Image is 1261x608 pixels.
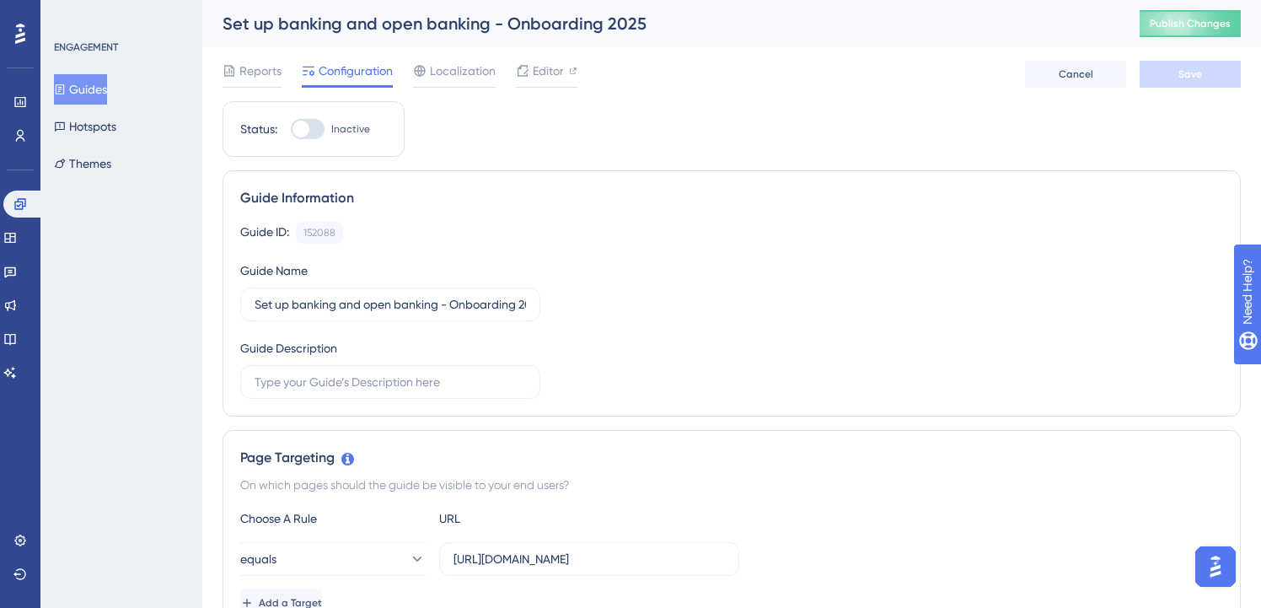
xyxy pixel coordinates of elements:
button: Themes [54,148,111,179]
button: Hotspots [54,111,116,142]
div: Set up banking and open banking - Onboarding 2025 [223,12,1097,35]
div: ENGAGEMENT [54,40,118,54]
div: Guide Information [240,188,1223,208]
span: Inactive [331,122,370,136]
span: Editor [533,61,564,81]
span: Need Help? [40,4,105,24]
span: Publish Changes [1150,17,1231,30]
div: On which pages should the guide be visible to your end users? [240,475,1223,495]
span: Configuration [319,61,393,81]
div: URL [439,508,625,529]
span: Cancel [1059,67,1093,81]
div: Choose A Rule [240,508,426,529]
iframe: UserGuiding AI Assistant Launcher [1190,541,1241,592]
button: Publish Changes [1140,10,1241,37]
span: Localization [430,61,496,81]
button: Guides [54,74,107,105]
button: Save [1140,61,1241,88]
div: Guide Name [240,261,308,281]
div: Guide Description [240,338,337,358]
div: Page Targeting [240,448,1223,468]
span: Reports [239,61,282,81]
input: Type your Guide’s Description here [255,373,526,391]
input: Type your Guide’s Name here [255,295,526,314]
span: Save [1178,67,1202,81]
div: 152088 [303,226,335,239]
input: yourwebsite.com/path [453,550,725,568]
span: equals [240,549,276,569]
button: equals [240,542,426,576]
div: Status: [240,119,277,139]
button: Cancel [1025,61,1126,88]
div: Guide ID: [240,222,289,244]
